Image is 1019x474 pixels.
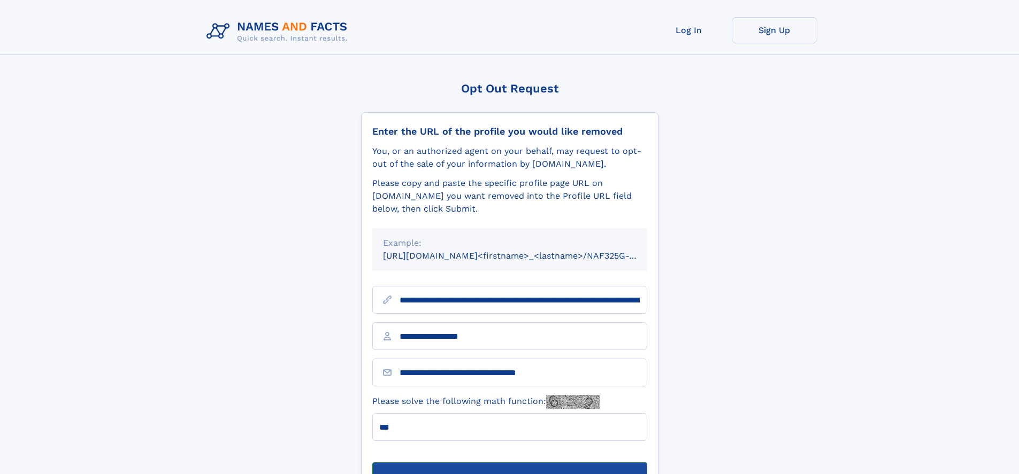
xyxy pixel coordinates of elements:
[383,251,668,261] small: [URL][DOMAIN_NAME]<firstname>_<lastname>/NAF325G-xxxxxxxx
[372,177,647,215] div: Please copy and paste the specific profile page URL on [DOMAIN_NAME] you want removed into the Pr...
[732,17,817,43] a: Sign Up
[361,82,658,95] div: Opt Out Request
[372,395,600,409] label: Please solve the following math function:
[372,145,647,170] div: You, or an authorized agent on your behalf, may request to opt-out of the sale of your informatio...
[383,237,637,250] div: Example:
[646,17,732,43] a: Log In
[372,126,647,137] div: Enter the URL of the profile you would like removed
[202,17,356,46] img: Logo Names and Facts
